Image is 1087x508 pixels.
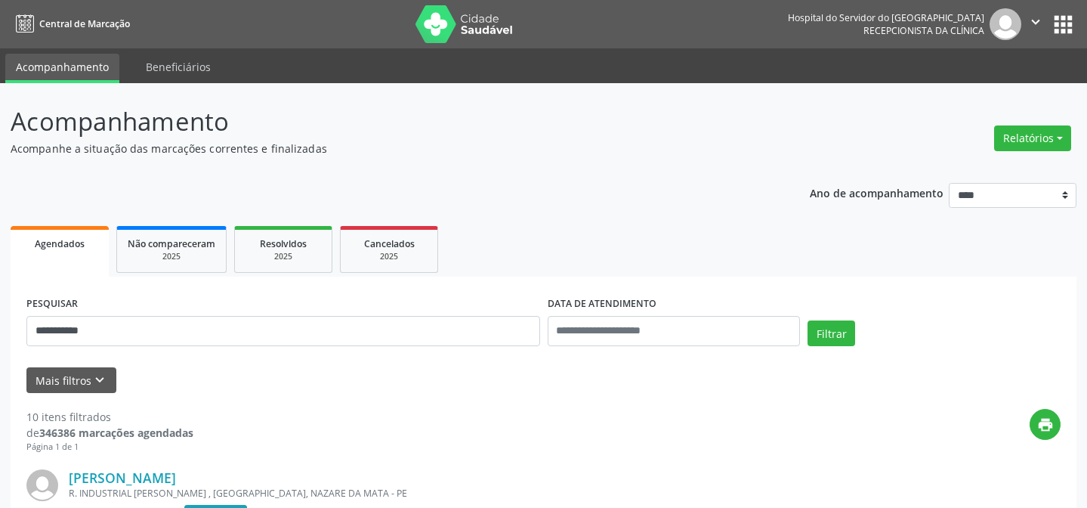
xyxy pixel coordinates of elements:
[260,237,307,250] span: Resolvidos
[788,11,984,24] div: Hospital do Servidor do [GEOGRAPHIC_DATA]
[26,425,193,441] div: de
[26,367,116,394] button: Mais filtroskeyboard_arrow_down
[26,293,78,316] label: PESQUISAR
[364,237,415,250] span: Cancelados
[135,54,221,80] a: Beneficiários
[69,487,834,500] div: R. INDUSTRIAL [PERSON_NAME] , [GEOGRAPHIC_DATA], NAZARE DA MATA - PE
[808,321,855,346] button: Filtrar
[246,251,321,262] div: 2025
[994,125,1071,151] button: Relatórios
[26,469,58,501] img: img
[990,8,1021,40] img: img
[11,141,757,156] p: Acompanhe a situação das marcações correntes e finalizadas
[91,372,108,389] i: keyboard_arrow_down
[1030,409,1061,440] button: print
[128,251,215,262] div: 2025
[5,54,119,83] a: Acompanhamento
[69,469,176,486] a: [PERSON_NAME]
[351,251,427,262] div: 2025
[26,409,193,425] div: 10 itens filtrados
[548,293,656,316] label: DATA DE ATENDIMENTO
[39,17,130,30] span: Central de Marcação
[35,237,85,250] span: Agendados
[39,426,193,440] strong: 346386 marcações agendadas
[11,11,130,36] a: Central de Marcação
[1021,8,1050,40] button: 
[1050,11,1076,38] button: apps
[1037,417,1054,433] i: print
[128,237,215,250] span: Não compareceram
[26,441,193,454] div: Página 1 de 1
[11,103,757,141] p: Acompanhamento
[863,24,984,37] span: Recepcionista da clínica
[810,183,943,202] p: Ano de acompanhamento
[1027,14,1044,30] i: 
